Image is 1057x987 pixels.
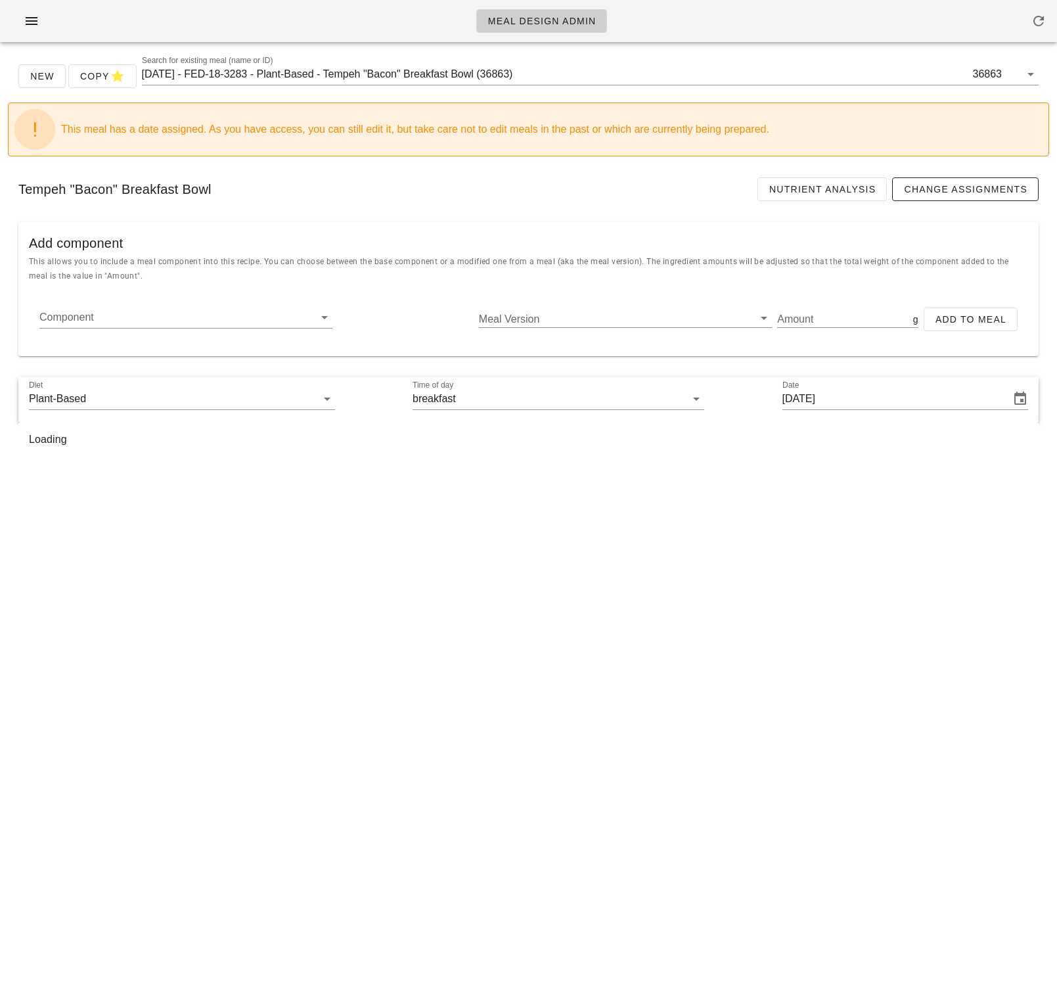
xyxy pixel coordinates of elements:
[30,71,55,81] span: New
[757,177,888,201] a: Nutrient Analysis
[18,222,1039,254] div: Add component
[29,388,335,409] div: DietPlant-Based
[29,257,1009,281] span: This allows you to include a meal component into this recipe. You can choose between the base com...
[18,64,66,88] button: New
[29,393,86,405] div: Plant-Based
[79,68,125,84] span: Copy
[911,310,918,327] div: g
[29,380,43,390] label: Diet
[892,177,1039,201] a: Change Assignments
[68,64,137,88] button: Copy
[476,9,608,33] a: Meal Design Admin
[487,16,596,26] span: Meal Design Admin
[935,314,1006,325] span: Add to Meal
[413,393,456,405] div: breakfast
[970,68,1002,81] div: 36863
[413,388,704,409] div: Time of daybreakfast
[8,167,1049,212] div: Tempeh "Bacon" Breakfast Bowl
[413,380,453,390] label: Time of day
[769,184,876,195] span: Nutrient Analysis
[782,380,799,390] label: Date
[903,184,1027,195] span: Change Assignments
[479,310,772,327] div: Meal Version
[142,56,273,66] label: Search for existing meal (name or ID)
[61,122,1038,137] div: This meal has a date assigned. As you have access, you can still edit it, but take care not to ed...
[29,432,1028,447] div: Loading
[924,308,1018,331] button: Add to Meal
